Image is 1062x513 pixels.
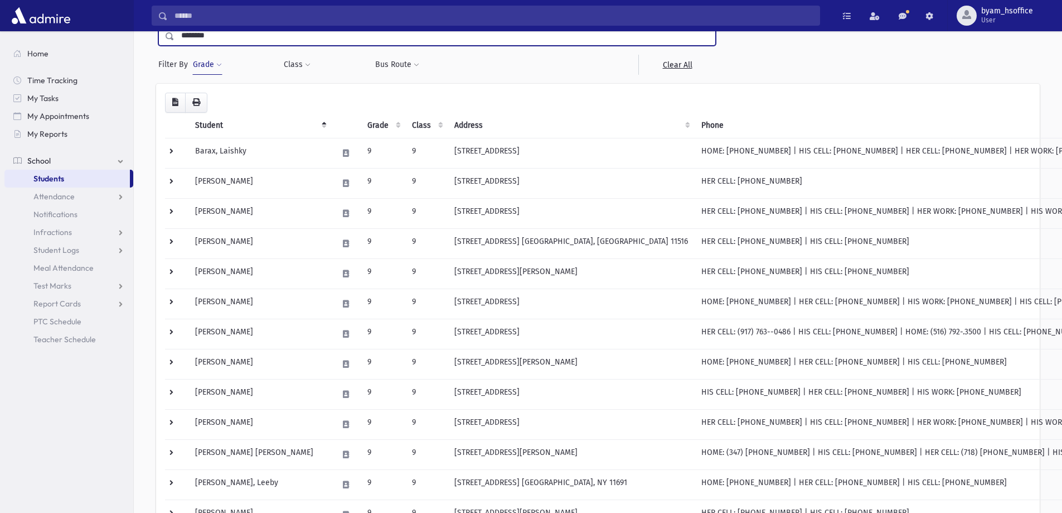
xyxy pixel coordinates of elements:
a: Meal Attendance [4,259,133,277]
span: Attendance [33,191,75,202]
td: [STREET_ADDRESS] [448,379,695,409]
td: [PERSON_NAME] [188,168,331,198]
td: 9 [405,168,448,198]
span: Report Cards [33,299,81,309]
a: Student Logs [4,241,133,259]
th: Grade: activate to sort column ascending [361,113,405,138]
td: [PERSON_NAME] [188,349,331,379]
span: User [981,16,1033,25]
span: Infractions [33,227,72,237]
td: 9 [405,349,448,379]
td: 9 [405,469,448,500]
td: 9 [361,168,405,198]
a: Test Marks [4,277,133,295]
span: Notifications [33,209,77,219]
td: [STREET_ADDRESS] [448,409,695,439]
button: Print [185,93,207,113]
button: CSV [165,93,186,113]
span: Students [33,174,64,184]
span: My Appointments [27,111,89,121]
th: Class: activate to sort column ascending [405,113,448,138]
td: Barax, Laishky [188,138,331,168]
td: 9 [405,138,448,168]
a: Report Cards [4,295,133,313]
td: [PERSON_NAME] [188,379,331,409]
td: 9 [361,138,405,168]
span: Home [27,49,49,59]
a: Infractions [4,223,133,241]
span: Filter By [158,59,192,70]
span: Time Tracking [27,75,77,85]
span: PTC Schedule [33,317,81,327]
td: 9 [361,258,405,289]
span: My Reports [27,129,67,139]
span: Student Logs [33,245,79,255]
td: 9 [361,379,405,409]
td: 9 [405,319,448,349]
span: My Tasks [27,93,59,103]
a: Notifications [4,205,133,223]
a: Attendance [4,188,133,205]
input: Search [168,6,819,26]
td: [PERSON_NAME] [188,409,331,439]
td: 9 [361,469,405,500]
td: [PERSON_NAME] [188,228,331,258]
td: [PERSON_NAME] [188,198,331,228]
td: 9 [405,198,448,228]
td: 9 [361,349,405,379]
td: 9 [361,439,405,469]
td: [PERSON_NAME] [188,289,331,319]
a: School [4,152,133,170]
a: Time Tracking [4,71,133,89]
td: [PERSON_NAME], Leeby [188,469,331,500]
td: [PERSON_NAME] [PERSON_NAME] [188,439,331,469]
a: My Tasks [4,89,133,107]
td: 9 [405,228,448,258]
td: 9 [361,289,405,319]
td: [STREET_ADDRESS] [448,319,695,349]
td: [STREET_ADDRESS][PERSON_NAME] [448,439,695,469]
td: 9 [405,258,448,289]
td: 9 [361,228,405,258]
td: [STREET_ADDRESS][PERSON_NAME] [448,258,695,289]
a: PTC Schedule [4,313,133,330]
td: [STREET_ADDRESS] [448,289,695,319]
td: 9 [361,319,405,349]
span: Teacher Schedule [33,334,96,344]
td: [STREET_ADDRESS] [448,198,695,228]
span: Test Marks [33,281,71,291]
a: Home [4,45,133,63]
td: 9 [405,379,448,409]
td: 9 [405,409,448,439]
a: My Reports [4,125,133,143]
td: 9 [361,198,405,228]
span: byam_hsoffice [981,7,1033,16]
td: [PERSON_NAME] [188,319,331,349]
span: School [27,156,51,166]
button: Bus Route [375,55,420,75]
a: Students [4,170,130,188]
td: [STREET_ADDRESS] [448,168,695,198]
img: AdmirePro [9,4,73,27]
td: [STREET_ADDRESS] [GEOGRAPHIC_DATA], NY 11691 [448,469,695,500]
td: [STREET_ADDRESS] [448,138,695,168]
td: 9 [405,439,448,469]
td: [STREET_ADDRESS] [GEOGRAPHIC_DATA], [GEOGRAPHIC_DATA] 11516 [448,228,695,258]
a: My Appointments [4,107,133,125]
td: 9 [405,289,448,319]
a: Clear All [638,55,716,75]
a: Teacher Schedule [4,330,133,348]
th: Address: activate to sort column ascending [448,113,695,138]
td: [PERSON_NAME] [188,258,331,289]
button: Class [283,55,311,75]
th: Student: activate to sort column descending [188,113,331,138]
button: Grade [192,55,222,75]
td: [STREET_ADDRESS][PERSON_NAME] [448,349,695,379]
td: 9 [361,409,405,439]
span: Meal Attendance [33,263,94,273]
